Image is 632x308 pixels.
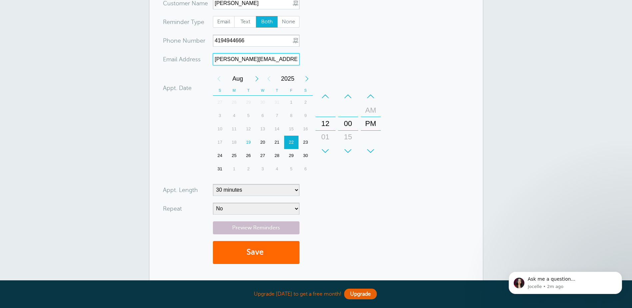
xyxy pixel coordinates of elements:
div: Tuesday, August 12 [241,122,256,136]
div: Monday, August 11 [227,122,241,136]
div: ress [163,53,213,65]
div: PM [363,117,379,130]
div: 12 [317,117,333,130]
div: Monday, August 25 [227,149,241,162]
div: 3 [213,109,227,122]
div: Wednesday, August 20 [256,136,270,149]
div: Thursday, July 31 [270,96,284,109]
div: Sunday, August 24 [213,149,227,162]
span: Pho [163,38,174,44]
div: 6 [299,162,313,176]
div: 10 [213,122,227,136]
span: Text [235,16,256,28]
div: Friday, August 8 [284,109,299,122]
div: 4 [227,109,241,122]
div: 15 [284,122,299,136]
th: W [256,85,270,96]
iframe: Intercom notifications message [499,262,632,305]
div: Tuesday, August 26 [241,149,256,162]
div: Saturday, August 30 [299,149,313,162]
label: Appt. Date [163,85,192,91]
div: 28 [270,149,284,162]
div: Wednesday, August 13 [256,122,270,136]
div: 31 [270,96,284,109]
div: Tuesday, August 5 [241,109,256,122]
div: 5 [284,162,299,176]
div: 30 [256,96,270,109]
label: Reminder Type [163,19,204,25]
label: Repeat [163,206,182,212]
div: 30 [299,149,313,162]
div: Sunday, July 27 [213,96,227,109]
span: il Add [175,56,190,62]
div: Monday, July 28 [227,96,241,109]
a: Upgrade [344,289,377,299]
div: 26 [241,149,256,162]
div: Tuesday, September 2 [241,162,256,176]
div: Wednesday, July 30 [256,96,270,109]
div: Sunday, August 3 [213,109,227,122]
label: Appt. Length [163,187,198,193]
div: Saturday, August 23 [299,136,313,149]
div: 3 [256,162,270,176]
div: 27 [256,149,270,162]
div: 25 [227,149,241,162]
div: Sunday, August 10 [213,122,227,136]
div: 12 [241,122,256,136]
div: Minutes [338,90,358,158]
th: T [270,85,284,96]
div: 6 [256,109,270,122]
div: 31 [213,162,227,176]
div: 20 [256,136,270,149]
div: Saturday, August 2 [299,96,313,109]
div: 4 [270,162,284,176]
div: 2 [299,96,313,109]
div: 14 [270,122,284,136]
div: Today, Tuesday, August 19 [241,136,256,149]
div: 5 [241,109,256,122]
span: 2025 [275,72,301,85]
div: Previous Year [263,72,275,85]
th: S [213,85,227,96]
div: Hours [316,90,335,158]
div: Wednesday, August 6 [256,109,270,122]
div: Upgrade [DATE] to get a free month! [150,287,483,301]
div: 29 [241,96,256,109]
div: 13 [256,122,270,136]
th: M [227,85,241,96]
div: Friday, August 1 [284,96,299,109]
div: 7 [270,109,284,122]
div: Friday, September 5 [284,162,299,176]
div: Thursday, August 7 [270,109,284,122]
label: None [278,16,300,28]
div: 27 [213,96,227,109]
div: Saturday, August 16 [299,122,313,136]
div: Monday, August 18 [227,136,241,149]
div: mber [163,35,213,47]
div: 21 [270,136,284,149]
div: 29 [284,149,299,162]
div: 22 [284,136,299,149]
div: Monday, September 1 [227,162,241,176]
div: 02 [317,144,333,157]
label: Both [256,16,278,28]
div: Friday, August 22 [284,136,299,149]
div: Tuesday, July 29 [241,96,256,109]
div: 01 [317,130,333,144]
th: S [299,85,313,96]
div: Sunday, August 31 [213,162,227,176]
div: Friday, August 29 [284,149,299,162]
span: Ema [163,56,175,62]
div: Thursday, August 28 [270,149,284,162]
a: Preview Reminders [213,221,300,234]
div: 11 [227,122,241,136]
span: Cus [163,0,174,6]
div: 1 [227,162,241,176]
div: 30 [340,144,356,157]
div: Wednesday, August 27 [256,149,270,162]
span: Email [213,16,235,28]
span: ne Nu [174,38,191,44]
